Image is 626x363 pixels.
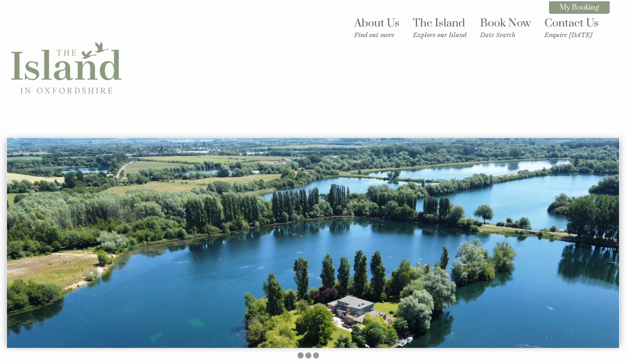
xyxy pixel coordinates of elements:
a: My Booking [549,1,610,14]
a: The IslandExplore our Island [413,16,467,39]
img: The Island in Oxfordshire [11,13,121,123]
small: Explore our Island [413,31,467,39]
a: Contact UsEnquire [DATE] [544,16,599,39]
small: Enquire [DATE] [544,31,599,39]
small: Date Search [480,31,531,39]
a: About UsFind out more [354,16,399,39]
small: Find out more [354,31,399,39]
a: Book NowDate Search [480,16,531,39]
